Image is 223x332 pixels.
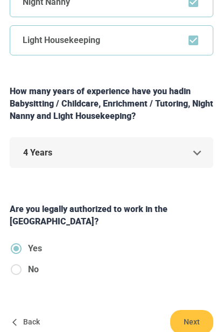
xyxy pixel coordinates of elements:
div: Are you legally authorized to work in the [GEOGRAPHIC_DATA]? [5,203,218,228]
div: 4 Years [10,137,213,168]
div: How many years of experience have you had in Babysitting / Childcare, Enrichment / Tutoring, Nigh... [5,85,218,122]
span: Light Housekeeping [10,25,113,55]
div: authorizedToWorkInUS [10,242,51,284]
span: Yes [28,242,42,255]
span: No [28,263,39,276]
